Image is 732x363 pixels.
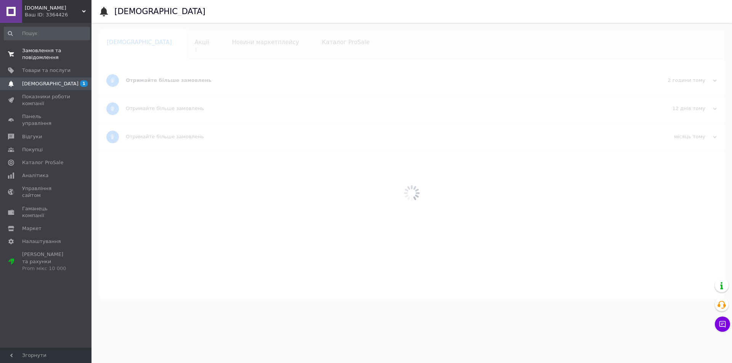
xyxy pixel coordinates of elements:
span: Покупці [22,146,43,153]
span: Маркет [22,225,42,232]
button: Чат з покупцем [715,317,730,332]
span: [DEMOGRAPHIC_DATA] [22,80,79,87]
span: i-torg.com [25,5,82,11]
span: Товари та послуги [22,67,71,74]
span: Відгуки [22,133,42,140]
span: Налаштування [22,238,61,245]
span: Замовлення та повідомлення [22,47,71,61]
span: [PERSON_NAME] та рахунки [22,251,71,272]
div: Prom мікс 10 000 [22,265,71,272]
div: Ваш ID: 3364426 [25,11,91,18]
span: Управління сайтом [22,185,71,199]
span: Показники роботи компанії [22,93,71,107]
span: Аналітика [22,172,48,179]
input: Пошук [4,27,90,40]
span: Панель управління [22,113,71,127]
span: Гаманець компанії [22,205,71,219]
span: 1 [80,80,88,87]
h1: [DEMOGRAPHIC_DATA] [114,7,205,16]
span: Каталог ProSale [22,159,63,166]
